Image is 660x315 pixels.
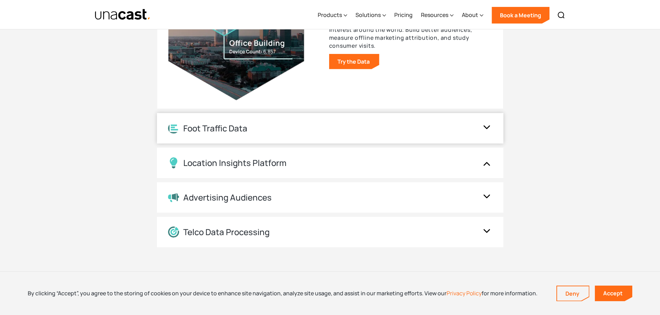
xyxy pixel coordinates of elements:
[355,1,386,29] div: Solutions
[168,123,179,134] img: Location Analytics icon
[183,158,287,168] div: Location Insights Platform
[183,227,270,237] div: Telco Data Processing
[28,289,537,297] div: By clicking “Accept”, you agree to the storing of cookies on your device to enhance site navigati...
[183,193,272,203] div: Advertising Audiences
[168,193,179,202] img: Advertising Audiences icon
[95,9,151,21] img: Unacast text logo
[462,1,483,29] div: About
[557,286,589,301] a: Deny
[355,11,381,19] div: Solutions
[329,18,492,50] p: Get insights into how people move around in areas of interest around the world. Build better audi...
[318,11,342,19] div: Products
[394,1,413,29] a: Pricing
[183,123,247,133] div: Foot Traffic Data
[168,226,179,238] img: Location Data Processing icon
[421,1,454,29] div: Resources
[318,1,347,29] div: Products
[557,11,565,19] img: Search icon
[168,157,179,168] img: Location Insights Platform icon
[595,286,632,301] a: Accept
[329,54,379,69] a: Try the Data
[421,11,448,19] div: Resources
[447,289,482,297] a: Privacy Policy
[492,7,549,24] a: Book a Meeting
[462,11,478,19] div: About
[95,9,151,21] a: home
